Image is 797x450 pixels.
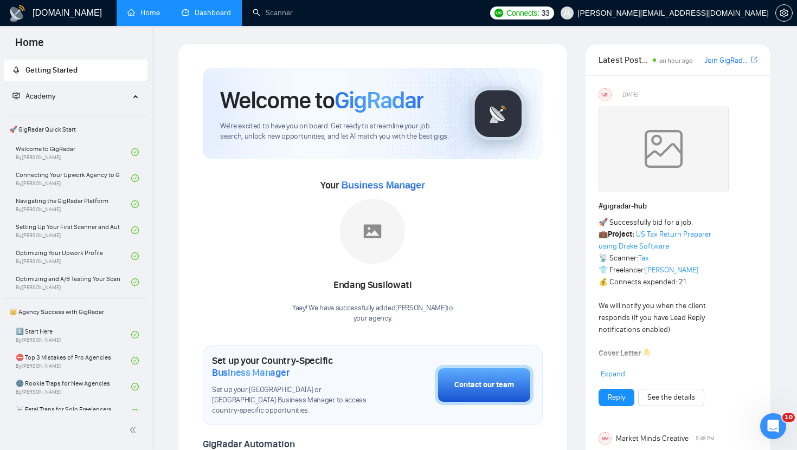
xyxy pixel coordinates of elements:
div: US [599,89,611,101]
a: 1️⃣ Start HereBy[PERSON_NAME] [16,323,131,347]
span: Academy [25,92,55,101]
span: 33 [542,7,550,19]
span: Market Minds Creative [616,433,689,445]
span: rocket [12,66,20,74]
h1: Welcome to [220,86,423,115]
a: ☠️ Fatal Traps for Solo Freelancers [16,401,131,425]
span: Academy [12,92,55,101]
span: an hour ago [659,57,693,64]
a: Welcome to GigRadarBy[PERSON_NAME] [16,140,131,164]
span: Home [7,35,53,57]
a: Connecting Your Upwork Agency to GigRadarBy[PERSON_NAME] [16,166,131,190]
span: user [563,9,571,17]
h1: # gigradar-hub [599,200,757,212]
button: See the details [638,389,704,406]
div: Yaay! We have successfully added [PERSON_NAME] to [292,303,453,324]
a: US Tax Return Preparer using Drake Software [599,230,711,251]
a: [PERSON_NAME] [645,265,698,275]
a: export [751,55,757,65]
span: check-circle [131,383,139,390]
span: 👑 Agency Success with GigRadar [5,301,146,323]
a: Optimizing and A/B Testing Your Scanner for Better ResultsBy[PERSON_NAME] [16,270,131,294]
span: GigRadar [335,86,423,115]
span: export [751,55,757,64]
span: Your [320,179,425,191]
div: Contact our team [454,379,514,391]
img: placeholder.png [340,199,405,264]
strong: Cover Letter 👇 [599,349,652,358]
span: GigRadar Automation [203,438,294,450]
span: double-left [129,425,140,435]
span: Set up your [GEOGRAPHIC_DATA] or [GEOGRAPHIC_DATA] Business Manager to access country-specific op... [212,385,381,416]
a: Join GigRadar Slack Community [704,55,749,67]
img: gigradar-logo.png [471,87,525,141]
div: MM [599,433,611,445]
span: check-circle [131,200,139,208]
span: Latest Posts from the GigRadar Community [599,53,650,67]
span: 5:38 PM [696,434,715,444]
button: Reply [599,389,634,406]
span: [DATE] [623,90,638,100]
span: Business Manager [341,180,425,191]
a: homeHome [127,8,160,17]
a: Optimizing Your Upwork ProfileBy[PERSON_NAME] [16,244,131,268]
span: Connects: [506,7,539,19]
a: See the details [647,392,695,403]
span: Expand [601,369,625,379]
a: 🌚 Rookie Traps for New AgenciesBy[PERSON_NAME] [16,375,131,399]
span: check-circle [131,148,139,156]
a: dashboardDashboard [182,8,231,17]
img: logo [9,5,26,22]
span: check-circle [131,252,139,260]
span: check-circle [131,278,139,286]
span: check-circle [131,174,139,182]
h1: Set up your Country-Specific [212,355,381,379]
span: 10 [782,413,795,422]
span: check-circle [131,409,139,416]
strong: Project: [608,230,634,239]
span: check-circle [131,331,139,338]
button: Contact our team [435,365,534,405]
span: check-circle [131,226,139,234]
li: Getting Started [4,60,147,81]
a: Setting Up Your First Scanner and Auto-BidderBy[PERSON_NAME] [16,218,131,242]
img: weqQh+iSagEgQAAAABJRU5ErkJggg== [599,106,729,192]
div: Endang Susilowati [292,276,453,295]
p: your agency . [292,314,453,324]
span: Business Manager [212,367,290,379]
img: upwork-logo.png [494,9,503,17]
a: Tax [638,253,649,263]
a: searchScanner [253,8,293,17]
a: Reply [608,392,625,403]
iframe: Intercom live chat [760,413,786,439]
span: We're excited to have you on board. Get ready to streamline your job search, unlock new opportuni... [220,121,454,142]
span: 🚀 GigRadar Quick Start [5,119,146,140]
a: Navigating the GigRadar PlatformBy[PERSON_NAME] [16,192,131,216]
span: Getting Started [25,66,78,75]
a: ⛔ Top 3 Mistakes of Pro AgenciesBy[PERSON_NAME] [16,349,131,373]
button: setting [775,4,793,22]
span: check-circle [131,357,139,364]
span: fund-projection-screen [12,92,20,100]
a: setting [775,9,793,17]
